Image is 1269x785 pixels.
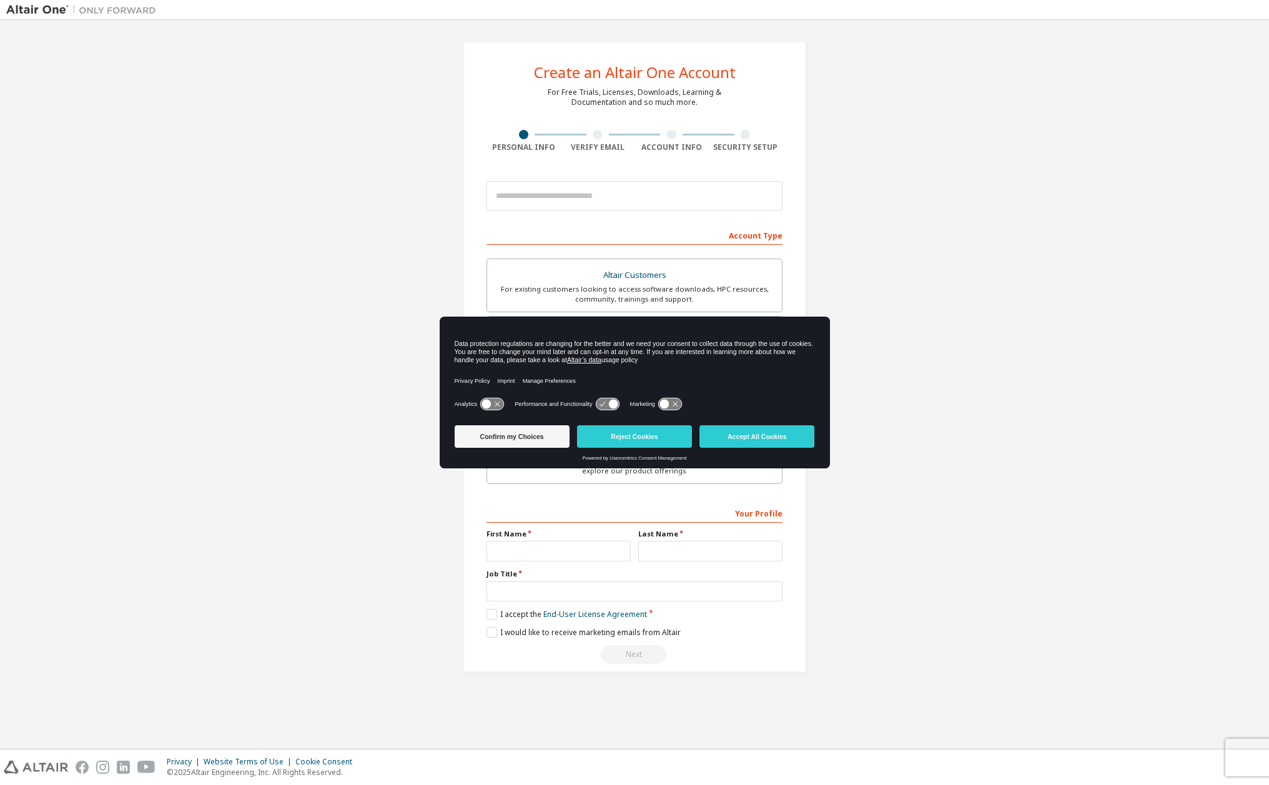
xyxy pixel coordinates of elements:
[638,529,783,539] label: Last Name
[486,529,631,539] label: First Name
[486,503,783,523] div: Your Profile
[561,142,635,152] div: Verify Email
[495,267,774,284] div: Altair Customers
[6,4,162,16] img: Altair One
[486,569,783,579] label: Job Title
[486,225,783,245] div: Account Type
[137,761,156,774] img: youtube.svg
[4,761,68,774] img: altair_logo.svg
[486,627,681,638] label: I would like to receive marketing emails from Altair
[486,645,783,664] div: Read and acccept EULA to continue
[167,757,204,767] div: Privacy
[204,757,295,767] div: Website Terms of Use
[486,609,647,620] label: I accept the
[96,761,109,774] img: instagram.svg
[167,767,360,778] p: © 2025 Altair Engineering, Inc. All Rights Reserved.
[534,65,736,80] div: Create an Altair One Account
[117,761,130,774] img: linkedin.svg
[295,757,360,767] div: Cookie Consent
[709,142,783,152] div: Security Setup
[76,761,89,774] img: facebook.svg
[486,142,561,152] div: Personal Info
[548,87,721,107] div: For Free Trials, Licenses, Downloads, Learning & Documentation and so much more.
[495,284,774,304] div: For existing customers looking to access software downloads, HPC resources, community, trainings ...
[634,142,709,152] div: Account Info
[543,609,647,620] a: End-User License Agreement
